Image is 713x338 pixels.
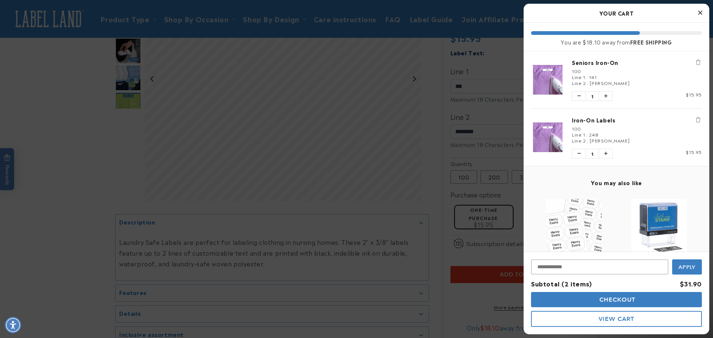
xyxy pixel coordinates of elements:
[5,317,21,333] div: Accessibility Menu
[587,137,589,144] span: :
[586,149,599,158] span: 1
[531,7,702,19] h2: Your Cart
[586,73,588,80] span: :
[531,311,702,327] button: View Cart
[589,131,598,138] span: 248
[531,65,564,94] img: Nursing Home Iron-On - Label Land
[572,92,586,101] button: Decrease quantity of Seniors Iron-On
[616,191,702,321] div: product
[589,73,596,80] span: 141
[525,251,537,262] button: Previous
[686,91,702,98] span: $15.95
[572,59,702,66] a: Seniors Iron-On
[531,51,702,108] li: product
[531,179,702,186] h4: You may also like
[572,68,702,74] div: 100
[572,131,585,138] span: Line 1
[631,199,687,255] img: Clothing Stamp - Label Land
[694,59,702,66] button: Remove Seniors Iron-On
[572,125,702,131] div: 100
[531,122,564,152] img: Iron-On Labels - Label Land
[590,79,629,86] span: [PERSON_NAME]
[572,149,586,158] button: Decrease quantity of Iron-On Labels
[531,108,702,166] li: product
[531,292,702,307] button: Checkout
[572,79,586,86] span: Line 2
[6,10,106,19] textarea: Type your message here
[586,92,599,101] span: 1
[586,131,588,138] span: :
[694,7,706,19] button: Close Cart
[599,92,612,101] button: Increase quantity of Seniors Iron-On
[587,79,589,86] span: :
[26,42,105,56] button: What is the size of these labels?
[678,264,696,270] span: Apply
[572,116,702,124] a: Iron-On Labels
[599,149,612,158] button: Increase quantity of Iron-On Labels
[572,73,585,80] span: Line 1
[630,38,672,46] b: FREE SHIPPING
[590,137,629,144] span: [PERSON_NAME]
[696,251,707,262] button: Next
[531,259,668,275] input: Input Discount
[694,116,702,124] button: Remove Iron-On Labels
[599,315,634,322] span: View Cart
[686,148,702,155] span: $15.95
[531,39,702,45] div: You are $18.10 away from
[680,278,702,289] div: $31.90
[531,279,592,288] span: Subtotal (2 items)
[672,259,702,275] button: Apply
[572,137,586,144] span: Line 2
[531,191,616,322] div: product
[25,21,105,35] button: Are these labels soft on the skin?
[598,296,636,303] span: Checkout
[546,199,602,255] img: View Stick N' Wear Stikins® Labels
